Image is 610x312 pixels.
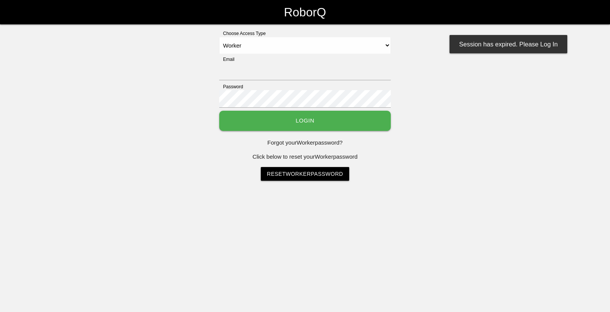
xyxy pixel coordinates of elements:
a: ResetWorkerPassword [261,167,349,181]
label: Password [219,83,243,90]
label: Email [219,56,234,63]
label: Choose Access Type [219,30,266,37]
p: Forgot your Worker password? [219,138,391,147]
div: Session has expired. Please Log In [449,35,567,53]
p: Click below to reset your Worker password [219,153,391,161]
button: Login [219,111,391,131]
